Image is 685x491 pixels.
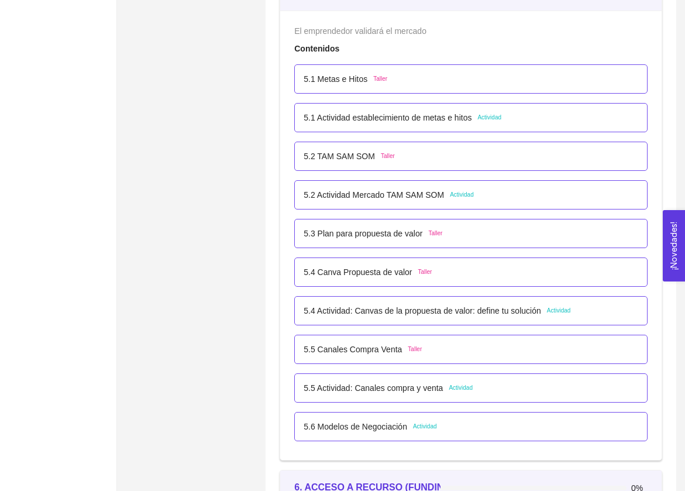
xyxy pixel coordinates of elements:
[413,422,437,431] span: Actividad
[304,150,375,163] p: 5.2 TAM SAM SOM
[547,306,571,315] span: Actividad
[663,210,685,281] button: Open Feedback Widget
[450,190,474,200] span: Actividad
[418,267,432,277] span: Taller
[304,266,412,279] p: 5.4 Canva Propuesta de valor
[304,382,443,394] p: 5.5 Actividad: Canales compra y venta
[373,74,387,84] span: Taller
[381,152,395,161] span: Taller
[304,227,422,240] p: 5.3 Plan para propuesta de valor
[304,188,444,201] p: 5.2 Actividad Mercado TAM SAM SOM
[294,44,339,53] strong: Contenidos
[304,304,541,317] p: 5.4 Actividad: Canvas de la propuesta de valor: define tu solución
[408,345,422,354] span: Taller
[304,420,407,433] p: 5.6 Modelos de Negociación
[304,343,402,356] p: 5.5 Canales Compra Venta
[304,73,367,85] p: 5.1 Metas e Hitos
[449,383,473,393] span: Actividad
[428,229,442,238] span: Taller
[304,111,471,124] p: 5.1 Actividad establecimiento de metas e hitos
[477,113,501,122] span: Actividad
[294,26,426,36] span: El emprendedor validará el mercado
